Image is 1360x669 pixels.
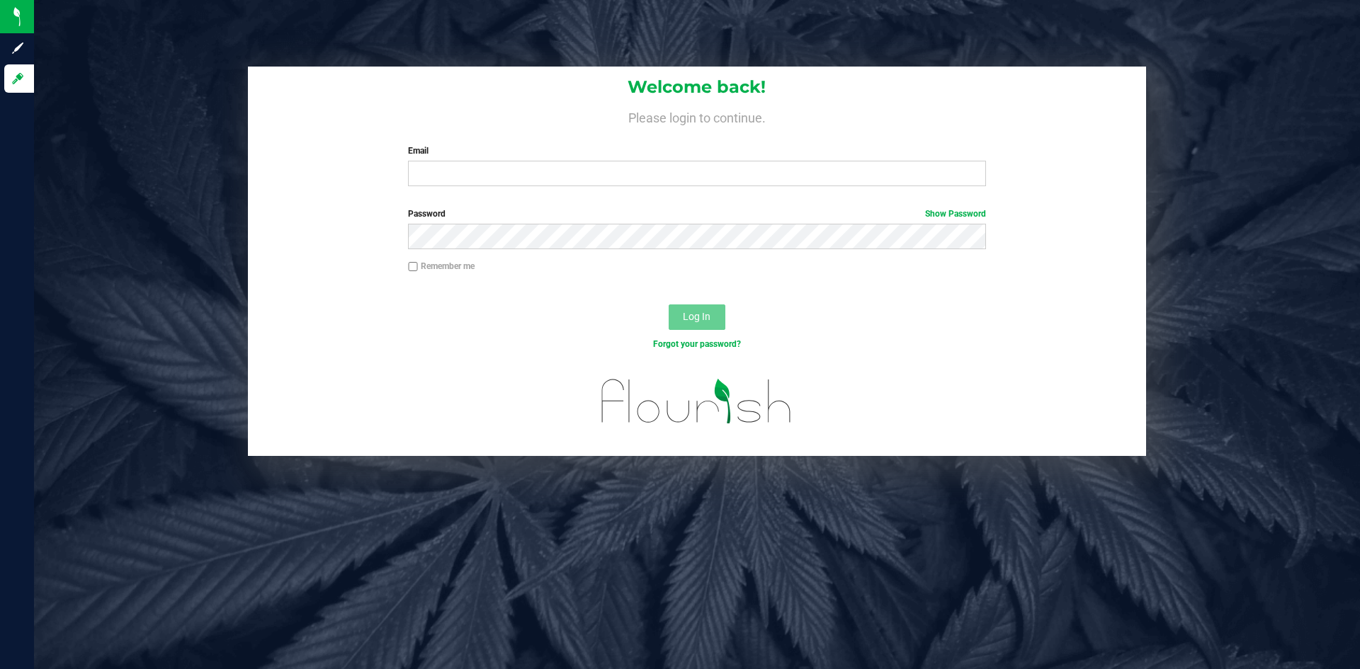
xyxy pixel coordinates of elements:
[925,209,986,219] a: Show Password
[248,78,1146,96] h1: Welcome back!
[408,262,418,272] input: Remember me
[584,365,809,438] img: flourish_logo.svg
[653,339,741,349] a: Forgot your password?
[11,41,25,55] inline-svg: Sign up
[669,304,725,330] button: Log In
[248,108,1146,125] h4: Please login to continue.
[408,260,475,273] label: Remember me
[408,209,446,219] span: Password
[408,144,985,157] label: Email
[11,72,25,86] inline-svg: Log in
[683,311,710,322] span: Log In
